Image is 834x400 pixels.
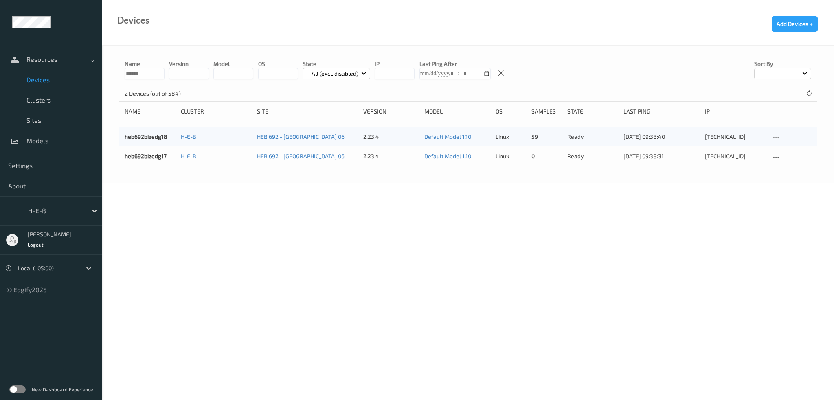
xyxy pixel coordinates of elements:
p: version [169,60,209,68]
div: OS [496,107,526,116]
p: ready [567,152,618,160]
div: version [363,107,419,116]
div: Last Ping [623,107,699,116]
div: Site [257,107,358,116]
p: OS [258,60,298,68]
p: ready [567,133,618,141]
div: [DATE] 09:38:31 [623,152,699,160]
p: linux [496,133,526,141]
div: Devices [117,16,149,24]
p: 2 Devices (out of 584) [125,90,186,98]
a: Default Model 1.10 [424,153,471,160]
div: 59 [531,133,562,141]
div: [TECHNICAL_ID] [705,152,765,160]
a: HEB 692 - [GEOGRAPHIC_DATA] 06 [257,133,345,140]
a: Default Model 1.10 [424,133,471,140]
button: Add Devices + [772,16,818,32]
p: linux [496,152,526,160]
div: 0 [531,152,562,160]
p: All (excl. disabled) [309,70,361,78]
div: Samples [531,107,562,116]
a: H-E-B [181,133,196,140]
a: H-E-B [181,153,196,160]
div: Cluster [181,107,251,116]
div: State [567,107,618,116]
p: IP [375,60,415,68]
div: 2.23.4 [363,133,419,141]
p: model [213,60,253,68]
div: Model [424,107,490,116]
p: State [303,60,371,68]
div: ip [705,107,765,116]
p: Sort by [754,60,811,68]
div: [TECHNICAL_ID] [705,133,765,141]
p: Last Ping After [419,60,491,68]
a: heb692bizedg18 [125,133,167,140]
div: [DATE] 09:38:40 [623,133,699,141]
a: HEB 692 - [GEOGRAPHIC_DATA] 06 [257,153,345,160]
p: Name [125,60,165,68]
div: Name [125,107,175,116]
a: heb692bizedg17 [125,153,167,160]
div: 2.23.4 [363,152,419,160]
